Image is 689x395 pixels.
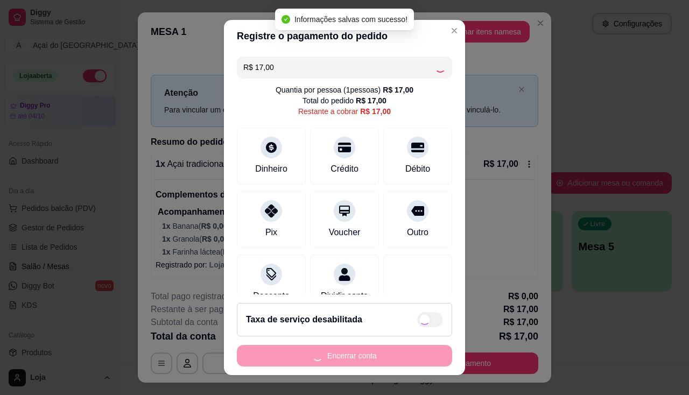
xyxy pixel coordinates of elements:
h2: Taxa de serviço desabilitada [246,313,362,326]
div: R$ 17,00 [356,95,386,106]
input: Ex.: hambúrguer de cordeiro [243,57,435,78]
span: Informações salvas com sucesso! [294,15,407,24]
div: Loading [435,62,446,73]
div: Outro [407,226,428,239]
div: Crédito [331,163,358,175]
div: Débito [405,163,430,175]
div: Desconto [253,290,290,302]
div: Pix [265,226,277,239]
div: R$ 17,00 [383,84,413,95]
div: Dinheiro [255,163,287,175]
header: Registre o pagamento do pedido [224,20,465,52]
div: Restante a cobrar [298,106,391,117]
div: Quantia por pessoa ( 1 pessoas) [276,84,413,95]
div: Voucher [329,226,361,239]
button: Close [446,22,463,39]
div: Total do pedido [303,95,386,106]
div: Dividir conta [321,290,368,302]
span: check-circle [282,15,290,24]
div: R$ 17,00 [360,106,391,117]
